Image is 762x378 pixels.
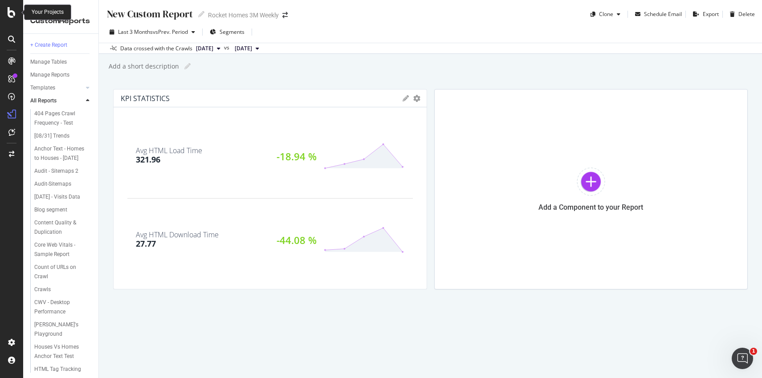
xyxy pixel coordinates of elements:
a: Manage Reports [30,70,92,80]
div: Houses Vs Homes Anchor Text Test [34,342,87,361]
div: Add a short description [108,62,179,71]
a: [PERSON_NAME]'s Playground [34,320,92,339]
div: [08/31] Trends [34,131,69,141]
i: Edit report name [198,11,204,17]
div: Data crossed with the Crawls [120,45,192,53]
div: KPI STATISTICS [121,94,170,103]
div: Rocket Homes 3M Weekly [208,11,279,20]
div: Content Quality & Duplication [34,218,86,237]
div: Clone [599,10,613,18]
div: KPI STATISTICSgeargearAvg HTML Load Time321.96-18.94 %Avg HTML Download Time27.77-44.08 % [113,89,427,289]
button: Delete [726,7,755,21]
div: Anchor Text - Homes to Houses - Feb 2024 [34,144,87,163]
div: CustomReports [30,16,91,26]
i: Edit report name [184,63,191,69]
a: Core Web Vitals - Sample Report [34,240,92,259]
div: All Reports [30,96,57,106]
div: Manage Tables [30,57,67,67]
div: Audit - Sitemaps 2 [34,167,78,176]
div: Crawls [34,285,51,294]
div: + Create Report [30,41,67,50]
a: 404 Pages Crawl Frequency - Test [34,109,92,128]
span: 1 [750,348,757,355]
button: Schedule Email [632,7,682,21]
span: vs [224,44,231,52]
div: CWV - Desktop Performance [34,298,86,317]
a: Crawls [34,285,92,294]
button: [DATE] [192,43,224,54]
span: 2025 Jul. 4th [196,45,213,53]
a: + Create Report [30,41,92,50]
button: Last 3 MonthsvsPrev. Period [106,25,199,39]
div: Delete [738,10,755,18]
button: [DATE] [231,43,263,54]
iframe: Intercom live chat [732,348,753,369]
a: Audit - Sitemaps 2 [34,167,92,176]
div: -18.94 % [270,152,323,161]
a: All Reports [30,96,83,106]
a: HTML Tag Tracking [34,365,92,374]
div: Blog segment [34,205,67,215]
button: Segments [206,25,248,39]
button: Clone [587,7,624,21]
div: HTML Tag Tracking [34,365,81,374]
a: Blog segment [34,205,92,215]
div: Audit-Sitemaps [34,179,71,189]
a: Houses Vs Homes Anchor Text Test [34,342,92,361]
div: 321.96 [136,154,160,166]
div: David's Playground [34,320,86,339]
div: Core Web Vitals - Sample Report [34,240,86,259]
div: Your Projects [32,8,64,16]
a: Templates [30,83,83,93]
div: arrow-right-arrow-left [282,12,288,18]
span: Last 3 Months [118,28,153,36]
div: Manage Reports [30,70,69,80]
div: Count of URLs on Crawl [34,263,84,281]
a: Content Quality & Duplication [34,218,92,237]
a: [DATE] - Visits Data [34,192,92,202]
a: Anchor Text - Homes to Houses - [DATE] [34,144,92,163]
a: [08/31] Trends [34,131,92,141]
div: Avg HTML Download Time [136,231,219,238]
div: -44.08 % [270,236,323,244]
div: Templates [30,83,55,93]
span: Segments [220,28,244,36]
a: CWV - Desktop Performance [34,298,92,317]
a: Manage Tables [30,57,92,67]
button: Export [689,7,719,21]
div: gear [413,95,420,102]
a: Audit-Sitemaps [34,179,92,189]
span: vs Prev. Period [153,28,188,36]
div: Avg HTML Load Time [136,147,202,154]
div: Aug 2024 - Visits Data [34,192,80,202]
div: Schedule Email [644,10,682,18]
div: 404 Pages Crawl Frequency - Test [34,109,86,128]
a: Count of URLs on Crawl [34,263,92,281]
div: Export [703,10,719,18]
span: 2025 Mar. 28th [235,45,252,53]
div: New Custom Report [106,7,193,21]
div: Add a Component to your Report [538,203,643,211]
div: 27.77 [136,238,156,250]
